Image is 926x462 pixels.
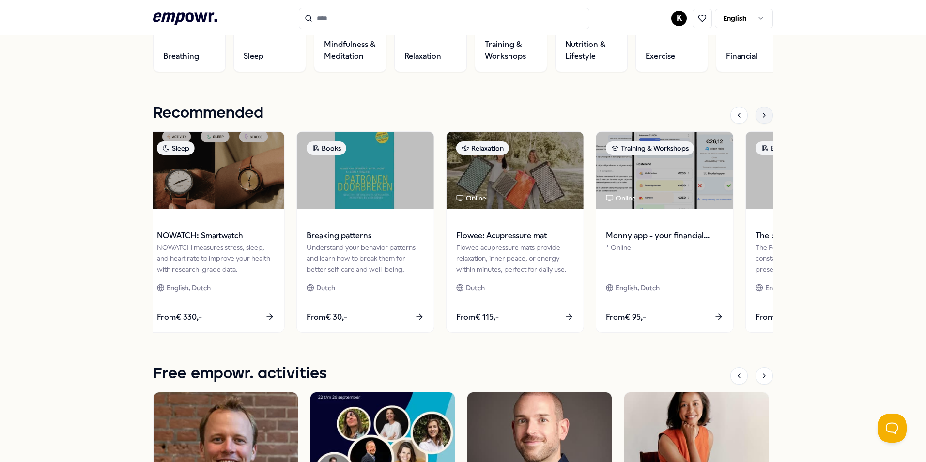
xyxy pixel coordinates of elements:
input: Search for products, categories or subcategories [299,8,589,29]
span: Financial [726,50,757,62]
span: From € 95,- [606,311,646,323]
span: Exercise [646,50,675,62]
span: From € 20,- [756,311,796,323]
div: Sleep [157,141,195,155]
span: English, Dutch [616,282,660,293]
a: package imageBooksBreaking patternsUnderstand your behavior patterns and learn how to break them ... [296,131,434,333]
span: Dutch [466,282,485,293]
div: * Online [606,242,724,275]
span: Sleep [244,50,263,62]
span: From € 330,- [157,311,202,323]
img: package image [447,132,584,209]
div: Books [307,141,346,155]
h1: Recommended [153,101,263,125]
span: NOWATCH: Smartwatch [157,230,275,242]
div: Online [456,193,486,203]
img: package image [147,132,284,209]
span: Flowee: Acupressure mat [456,230,574,242]
span: Relaxation [404,50,441,62]
span: Nutrition & Lifestyle [565,39,617,62]
span: Breaking patterns [307,230,424,242]
div: Relaxation [456,141,509,155]
h1: Free empowr. activities [153,362,327,386]
span: From € 115,- [456,311,499,323]
span: Monny app - your financial assistent [606,230,724,242]
a: package imageRelaxationOnlineFlowee: Acupressure matFlowee acupressure mats provide relaxation, i... [446,131,584,333]
div: Books [756,141,795,155]
a: package imageTraining & WorkshopsOnlineMonny app - your financial assistent* OnlineEnglish, Dutch... [596,131,734,333]
div: Online [606,193,636,203]
div: Flowee acupressure mats provide relaxation, inner peace, or energy within minutes, perfect for da... [456,242,574,275]
div: Understand your behavior patterns and learn how to break them for better self-care and well-being. [307,242,424,275]
a: package imageBooksThe power of nowThe Power of Now helps you let go of constant thinking and surr... [745,131,883,333]
span: The power of now [756,230,873,242]
button: K [671,11,687,26]
span: Dutch [316,282,335,293]
span: English, Dutch [167,282,211,293]
img: package image [297,132,434,209]
span: Training & Workshops [485,39,537,62]
div: Training & Workshops [606,141,694,155]
span: From € 30,- [307,311,347,323]
a: package imageSleepNOWATCH: SmartwatchNOWATCH measures stress, sleep, and heart rate to improve yo... [147,131,285,333]
span: Mindfulness & Meditation [324,39,376,62]
img: package image [596,132,733,209]
span: Breathing [163,50,199,62]
span: English, Dutch [765,282,809,293]
img: package image [746,132,883,209]
iframe: Help Scout Beacon - Open [878,414,907,443]
div: NOWATCH measures stress, sleep, and heart rate to improve your health with research-grade data. [157,242,275,275]
div: The Power of Now helps you let go of constant thinking and surrender to the present moment. [756,242,873,275]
